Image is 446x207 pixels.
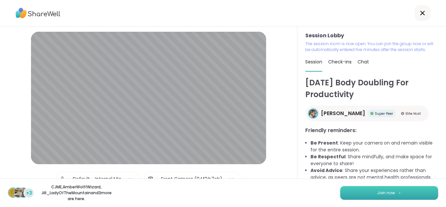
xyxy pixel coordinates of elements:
[305,127,438,134] h3: Friendly reminders:
[340,186,438,200] button: Join now
[406,111,421,116] span: Elite Host
[68,172,70,185] span: |
[305,77,438,100] h1: [DATE] Body Doubling For Productivity
[305,32,438,40] h3: Session Lobby
[305,41,438,53] p: The session room is now open. You can join the group now or will be automatically entered five mi...
[305,59,322,65] span: Session
[26,190,32,197] span: +3
[311,167,342,174] b: Avoid Advice
[309,109,317,118] img: Adrienne_QueenOfTheDawn
[73,176,121,182] div: Default - Internal Mic
[398,191,402,195] img: ShareWell Logomark
[11,188,15,197] span: C
[311,153,438,167] li: : Share mindfully, and make space for everyone to share!
[161,176,222,182] div: Front Camera (04f2:b7eb)
[321,110,365,117] span: [PERSON_NAME]
[305,106,429,121] a: Adrienne_QueenOfTheDawn[PERSON_NAME]Super PeerSuper PeerElite HostElite Host
[370,112,374,115] img: Super Peer
[401,112,404,115] img: Elite Host
[148,172,153,185] img: Camera
[311,140,338,146] b: Be Present
[16,6,60,21] img: ShareWell Logo
[59,172,65,185] img: Microphone
[19,188,28,197] img: Jill_LadyOfTheMountain
[14,188,23,197] img: AmberWolffWizard
[156,172,158,185] span: |
[40,184,113,202] p: CJME , AmberWolffWizard , Jill_LadyOfTheMountain and 3 more are here.
[328,59,352,65] span: Check-ins
[375,111,393,116] span: Super Peer
[358,59,369,65] span: Chat
[311,140,438,153] li: : Keep your camera on and remain visible for the entire session.
[311,153,345,160] b: Be Respectful
[311,167,438,181] li: : Share your experiences rather than advice, as peers are not mental health professionals.
[377,190,395,196] span: Join now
